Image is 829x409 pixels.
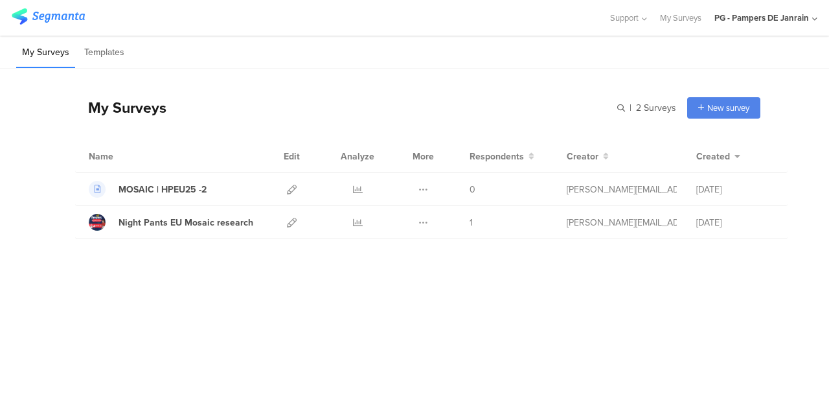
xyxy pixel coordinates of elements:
span: Created [696,150,730,163]
li: My Surveys [16,38,75,68]
button: Created [696,150,740,163]
span: Respondents [470,150,524,163]
a: MOSAIC | HPEU25 -2 [89,181,207,198]
span: Creator [567,150,598,163]
div: More [409,140,437,172]
div: My Surveys [75,97,166,119]
div: PG - Pampers DE Janrain [714,12,809,24]
div: Name [89,150,166,163]
div: Edit [278,140,306,172]
a: Night Pants EU Mosaic research [89,214,253,231]
img: segmanta logo [12,8,85,25]
button: Respondents [470,150,534,163]
div: MOSAIC | HPEU25 -2 [119,183,207,196]
div: [DATE] [696,216,774,229]
span: Support [610,12,639,24]
span: New survey [707,102,749,114]
span: 2 Surveys [636,101,676,115]
span: 1 [470,216,473,229]
span: | [628,101,633,115]
li: Templates [78,38,130,68]
div: fritz.t@pg.com [567,183,677,196]
div: alves.dp@pg.com [567,216,677,229]
div: [DATE] [696,183,774,196]
span: 0 [470,183,475,196]
div: Night Pants EU Mosaic research [119,216,253,229]
button: Creator [567,150,609,163]
div: Analyze [338,140,377,172]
